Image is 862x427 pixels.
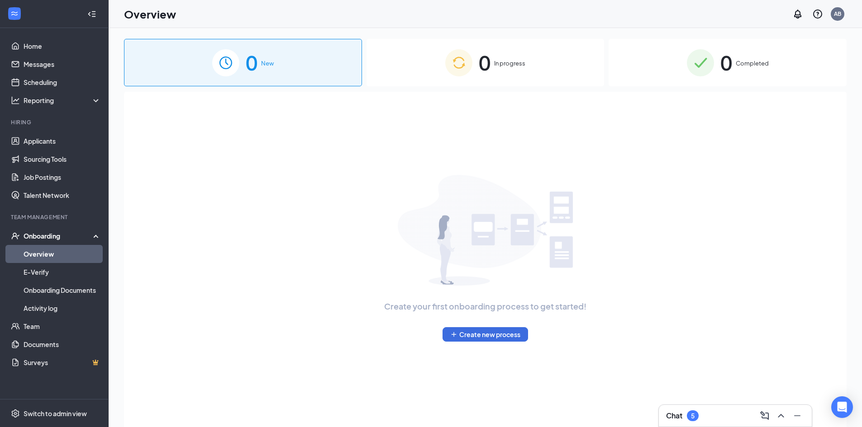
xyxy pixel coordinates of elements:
[261,59,274,68] span: New
[757,408,772,423] button: ComposeMessage
[24,263,101,281] a: E-Verify
[24,409,87,418] div: Switch to admin view
[736,59,769,68] span: Completed
[450,331,457,338] svg: Plus
[792,9,803,19] svg: Notifications
[720,47,732,78] span: 0
[384,300,586,313] span: Create your first onboarding process to get started!
[24,299,101,317] a: Activity log
[24,231,93,240] div: Onboarding
[812,9,823,19] svg: QuestionInfo
[24,245,101,263] a: Overview
[24,37,101,55] a: Home
[11,231,20,240] svg: UserCheck
[24,186,101,204] a: Talent Network
[24,353,101,371] a: SurveysCrown
[24,168,101,186] a: Job Postings
[24,73,101,91] a: Scheduling
[11,409,20,418] svg: Settings
[11,96,20,105] svg: Analysis
[774,408,788,423] button: ChevronUp
[87,9,96,19] svg: Collapse
[691,412,695,420] div: 5
[759,410,770,421] svg: ComposeMessage
[776,410,786,421] svg: ChevronUp
[124,6,176,22] h1: Overview
[479,47,491,78] span: 0
[24,96,101,105] div: Reporting
[831,396,853,418] div: Open Intercom Messenger
[24,132,101,150] a: Applicants
[666,411,682,421] h3: Chat
[11,213,99,221] div: Team Management
[443,327,528,342] button: PlusCreate new process
[792,410,803,421] svg: Minimize
[24,55,101,73] a: Messages
[11,118,99,126] div: Hiring
[24,150,101,168] a: Sourcing Tools
[834,10,841,18] div: AB
[494,59,525,68] span: In progress
[24,281,101,299] a: Onboarding Documents
[246,47,257,78] span: 0
[24,335,101,353] a: Documents
[24,317,101,335] a: Team
[10,9,19,18] svg: WorkstreamLogo
[790,408,805,423] button: Minimize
